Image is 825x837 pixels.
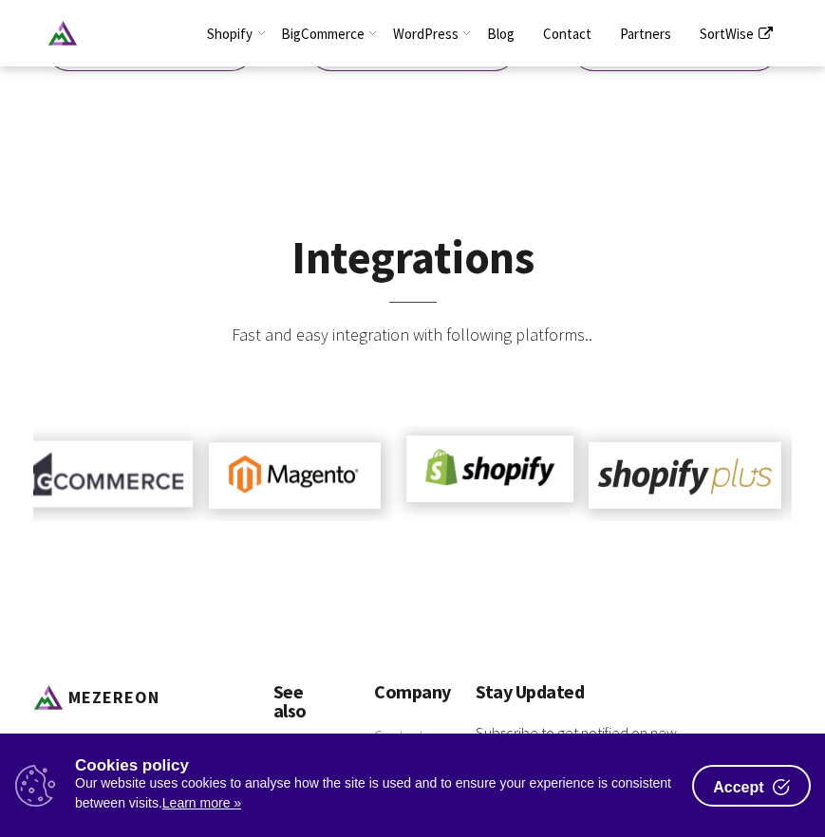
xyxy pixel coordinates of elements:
[162,795,241,810] a: Learn more »
[185,320,641,426] div: Fast and easy integration with following platforms..
[75,773,678,813] div: Our website uses cookies to analyse how the site is used and to ensure your experience is consist...
[273,682,337,739] h3: See also
[33,14,78,46] a: Mezereon
[75,757,678,773] p: Cookies policy
[33,682,64,713] img: Mezereon
[713,780,763,795] span: Accept
[47,18,78,48] img: Mezereon
[33,232,792,320] h2: Integrations
[692,765,811,807] button: Accept
[374,725,423,747] a: Contact
[476,682,678,720] h3: Stay Updated
[374,682,438,720] h3: Company
[476,720,678,789] p: Subscribe to get notified on new and exciting updates.
[68,686,159,708] span: MEZEREON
